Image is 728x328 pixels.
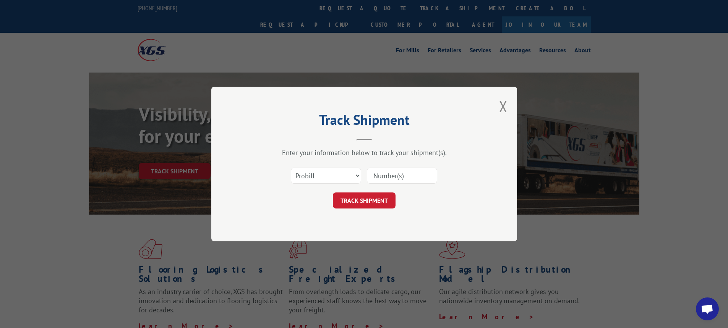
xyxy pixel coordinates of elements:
h2: Track Shipment [250,115,479,129]
button: TRACK SHIPMENT [333,192,396,208]
div: Open chat [696,297,719,320]
button: Close modal [499,96,507,116]
div: Enter your information below to track your shipment(s). [250,148,479,157]
input: Number(s) [367,168,437,184]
